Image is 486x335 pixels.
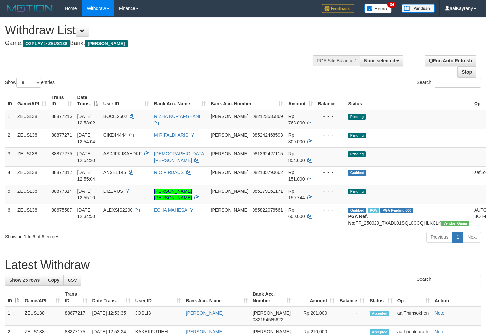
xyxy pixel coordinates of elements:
th: Balance [315,91,346,110]
span: 34 [387,2,396,8]
a: RIO FIRDAUS [154,170,184,175]
span: [DATE] 12:55:10 [77,189,95,200]
a: Note [435,310,445,316]
img: Button%20Memo.svg [364,4,392,13]
th: Bank Acc. Number: activate to sort column ascending [208,91,286,110]
span: [DATE] 12:34:50 [77,207,95,219]
td: 5 [5,185,15,204]
label: Show entries [5,78,55,88]
span: CSV [68,278,77,283]
td: ZEUS138 [15,185,49,204]
span: Marked by aafpengsreynich [368,208,379,213]
th: User ID: activate to sort column ascending [101,91,152,110]
span: [PERSON_NAME] [253,329,291,334]
div: - - - [318,207,343,213]
div: PGA Site Balance / [313,55,360,66]
td: TF_250929_TXADL01SQL0CCQHLKCLK [345,204,472,229]
span: [PERSON_NAME] [211,151,249,156]
label: Search: [417,78,481,88]
th: Amount: activate to sort column ascending [286,91,315,110]
b: PGA Ref. No: [348,214,368,226]
span: 88877216 [51,114,72,119]
input: Search: [435,275,481,284]
td: 2 [5,129,15,147]
button: None selected [360,55,403,66]
span: Copy [48,278,59,283]
span: Rp 800.000 [288,132,305,144]
span: Rp 600.000 [288,207,305,219]
div: - - - [318,169,343,176]
th: Date Trans.: activate to sort column ascending [90,288,133,307]
th: Trans ID: activate to sort column ascending [49,91,74,110]
td: - [337,307,367,326]
th: ID: activate to sort column descending [5,288,22,307]
img: panduan.png [402,4,435,13]
span: ASDJFKJSAHDKF [103,151,142,156]
a: Run Auto-Refresh [425,55,476,66]
span: BOCIL2502 [103,114,127,119]
td: aafThimsokhen [395,307,432,326]
span: 88877314 [51,189,72,194]
span: Copy 082154585622 to clipboard [253,317,283,322]
a: [PERSON_NAME] [186,329,224,334]
th: Status: activate to sort column ascending [367,288,395,307]
span: Pending [348,133,366,138]
a: M RIFALDI ARIS [154,132,188,138]
a: ECHA MAHESA [154,207,187,212]
span: Copy 085279161171 to clipboard [252,189,283,194]
span: [DATE] 12:54:04 [77,132,95,144]
span: ANSEL145 [103,170,126,175]
th: Bank Acc. Number: activate to sort column ascending [250,288,293,307]
span: None selected [364,58,395,63]
span: Copy 082135790662 to clipboard [252,170,283,175]
select: Showentries [16,78,41,88]
a: Stop [457,66,476,78]
th: Trans ID: activate to sort column ascending [62,288,90,307]
th: Game/API: activate to sort column ascending [22,288,62,307]
span: Copy 081362427115 to clipboard [252,151,283,156]
input: Search: [435,78,481,88]
a: Note [435,329,445,334]
span: 88877312 [51,170,72,175]
a: Previous [426,232,453,243]
td: 88877217 [62,307,90,326]
span: Rp 159.744 [288,189,305,200]
th: User ID: activate to sort column ascending [133,288,183,307]
div: - - - [318,188,343,194]
h4: Game: Bank: [5,40,317,47]
th: Game/API: activate to sort column ascending [15,91,49,110]
span: Rp 151.000 [288,170,305,182]
span: [PERSON_NAME] [211,114,249,119]
td: 4 [5,166,15,185]
label: Search: [417,275,481,284]
span: Rp 768.000 [288,114,305,125]
div: - - - [318,150,343,157]
th: Bank Acc. Name: activate to sort column ascending [152,91,208,110]
span: Copy 085822076561 to clipboard [252,207,283,212]
td: 1 [5,307,22,326]
span: [PERSON_NAME] [211,207,249,212]
a: CSV [63,275,81,286]
a: Show 25 rows [5,275,44,286]
td: ZEUS138 [15,166,49,185]
a: [PERSON_NAME] [186,310,224,316]
span: Rp 854.600 [288,151,305,163]
span: [DATE] 12:53:02 [77,114,95,125]
span: [PERSON_NAME] [211,132,249,138]
span: [PERSON_NAME] [85,40,127,47]
td: 6 [5,204,15,229]
td: ZEUS138 [15,129,49,147]
span: Accepted [370,311,389,316]
span: OXPLAY > ZEUS138 [23,40,70,47]
td: ZEUS138 [15,110,49,129]
span: 88877279 [51,151,72,156]
td: Rp 201,000 [293,307,337,326]
th: ID [5,91,15,110]
span: Accepted [370,329,389,335]
th: Balance: activate to sort column ascending [337,288,367,307]
a: [PERSON_NAME] [PERSON_NAME] [154,189,192,200]
td: 3 [5,147,15,166]
span: 88675587 [51,207,72,212]
td: ZEUS138 [15,204,49,229]
td: 1 [5,110,15,129]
